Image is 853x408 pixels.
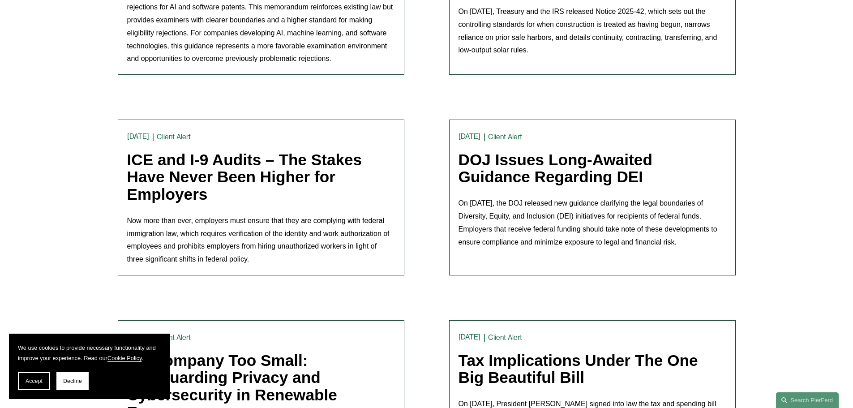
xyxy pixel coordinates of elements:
time: [DATE] [459,334,481,341]
a: Client Alert [488,333,522,342]
p: We use cookies to provide necessary functionality and improve your experience. Read our . [18,343,161,363]
a: Client Alert [157,333,191,342]
a: ICE and I-9 Audits – The Stakes Have Never Been Higher for Employers [127,151,362,203]
time: [DATE] [127,133,150,140]
span: Accept [26,378,43,384]
a: Client Alert [488,133,522,141]
a: Tax Implications Under The One Big Beautiful Bill [459,352,698,387]
button: Accept [18,372,50,390]
p: On [DATE], Treasury and the IRS released Notice 2025-42, which sets out the controlling standards... [459,5,726,57]
span: Decline [63,378,82,384]
a: DOJ Issues Long-Awaited Guidance Regarding DEI [459,151,652,186]
section: Cookie banner [9,334,170,399]
a: Client Alert [157,133,191,141]
p: Now more than ever, employers must ensure that they are complying with federal immigration law, w... [127,215,395,266]
a: Cookie Policy [107,355,142,361]
button: Decline [56,372,89,390]
p: On [DATE], the DOJ released new guidance clarifying the legal boundaries of Diversity, Equity, an... [459,197,726,249]
a: Search this site [776,392,839,408]
time: [DATE] [459,133,481,140]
